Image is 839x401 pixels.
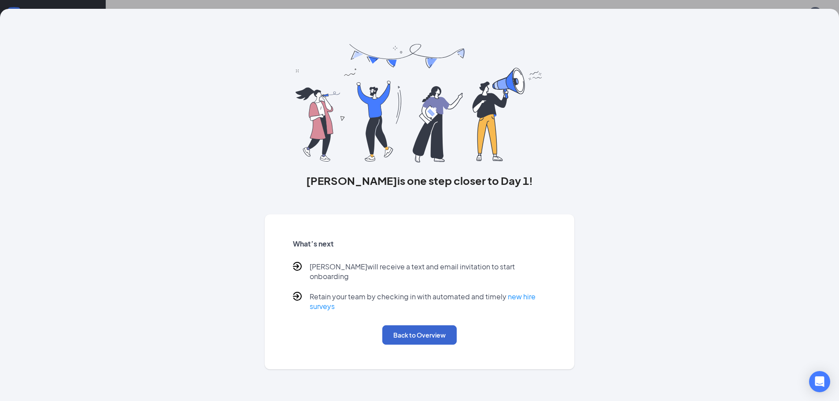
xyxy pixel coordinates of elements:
[310,262,547,281] p: [PERSON_NAME] will receive a text and email invitation to start onboarding
[310,292,547,311] p: Retain your team by checking in with automated and timely
[296,44,543,162] img: you are all set
[265,173,575,188] h3: [PERSON_NAME] is one step closer to Day 1!
[293,239,547,249] h5: What’s next
[382,325,457,345] button: Back to Overview
[310,292,536,311] a: new hire surveys
[809,371,830,392] div: Open Intercom Messenger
